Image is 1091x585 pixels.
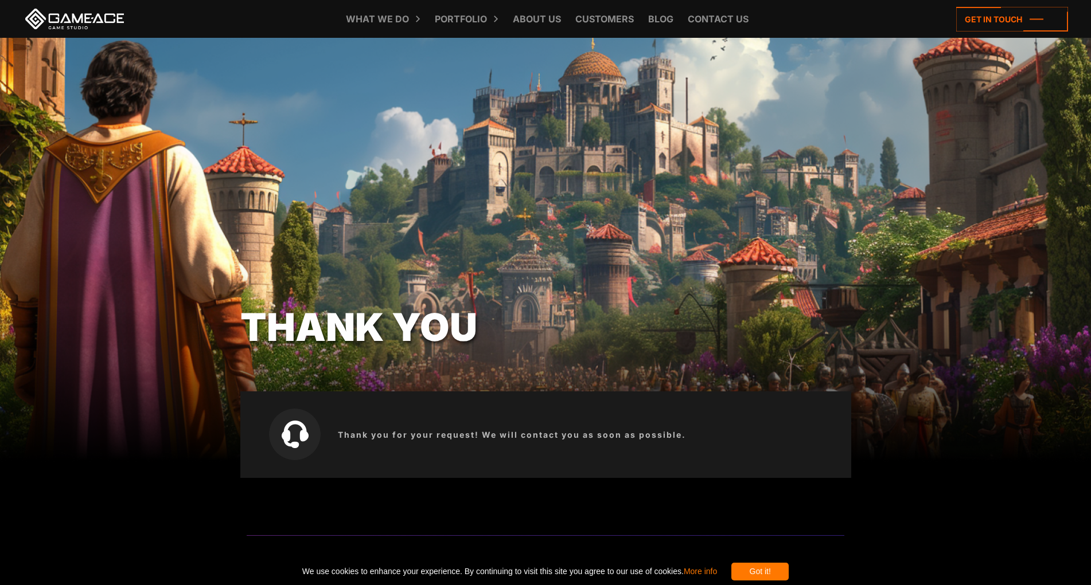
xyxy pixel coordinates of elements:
[240,299,851,356] div: Thank you
[240,391,851,478] div: Thank you for your request! We will contact you as soon as possible.
[684,567,717,576] a: More info
[302,563,717,580] span: We use cookies to enhance your experience. By continuing to visit this site you agree to our use ...
[731,563,789,580] div: Got it!
[956,7,1068,32] a: Get in touch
